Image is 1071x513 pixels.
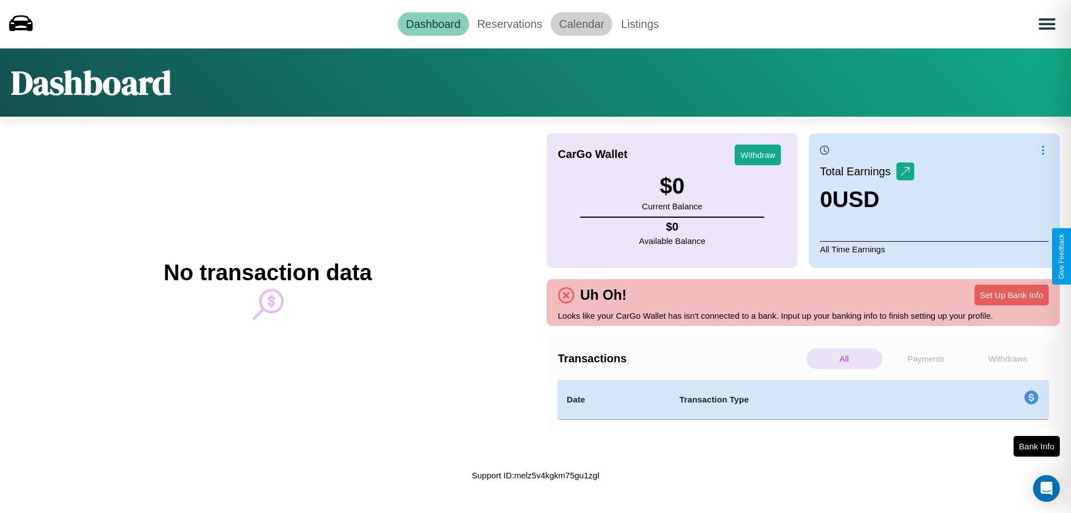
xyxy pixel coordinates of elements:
button: Set Up Bank Info [974,285,1049,305]
p: Support ID: melz5v4kgkm75gu1zgl [472,468,599,483]
h4: $ 0 [639,220,706,233]
p: Current Balance [642,199,702,214]
button: Withdraw [735,145,781,165]
h3: 0 USD [820,187,914,212]
h4: Transaction Type [679,393,933,406]
h1: Dashboard [11,60,171,106]
h4: Date [567,393,662,406]
button: Bank Info [1014,436,1060,457]
p: Total Earnings [820,161,896,181]
a: Calendar [551,12,612,36]
div: Give Feedback [1058,234,1065,279]
p: Withdraws [969,348,1046,369]
p: Available Balance [639,233,706,248]
h4: Uh Oh! [575,287,632,303]
p: All Time Earnings [820,241,1049,257]
p: Payments [888,348,964,369]
a: Dashboard [398,12,469,36]
button: Open menu [1031,8,1063,40]
a: Reservations [469,12,551,36]
h3: $ 0 [642,174,702,199]
p: Looks like your CarGo Wallet has isn't connected to a bank. Input up your banking info to finish ... [558,308,1049,323]
div: Open Intercom Messenger [1033,475,1060,502]
table: simple table [558,380,1049,419]
h4: CarGo Wallet [558,148,628,161]
a: Listings [612,12,667,36]
h4: Transactions [558,352,803,365]
h2: No transaction data [163,260,372,285]
p: All [806,348,882,369]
